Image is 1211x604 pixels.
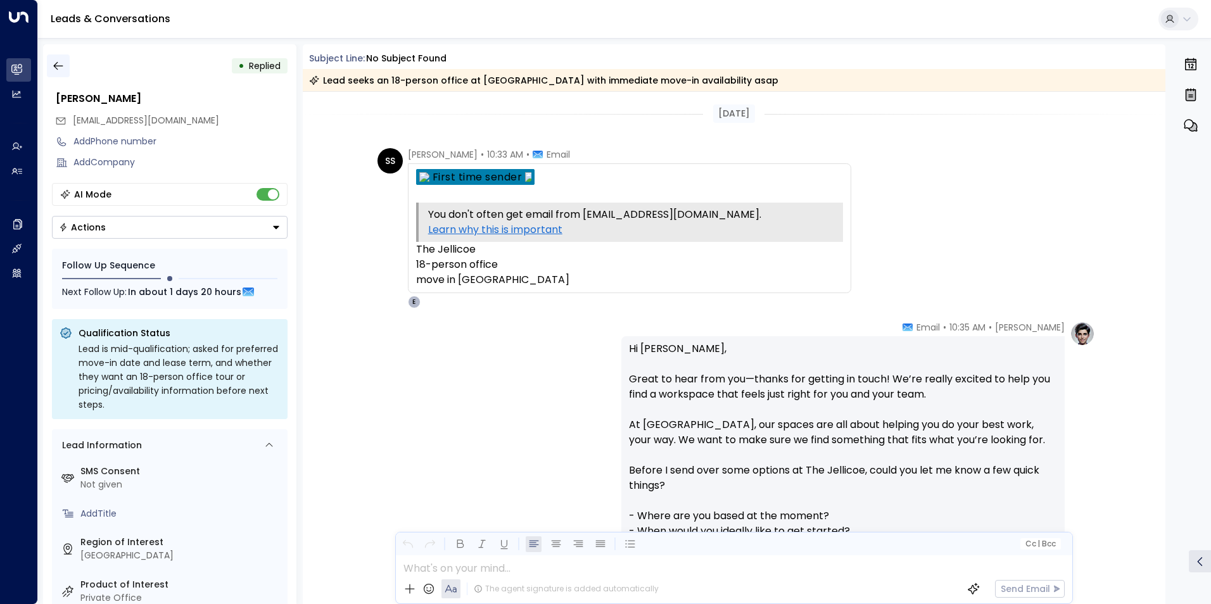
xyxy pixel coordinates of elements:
[943,321,946,334] span: •
[79,342,280,412] div: Lead is mid-qualification; asked for preferred move-in date and lease term, and whether they want...
[433,172,523,182] a: First time sender
[51,11,170,26] a: Leads & Conversations
[1020,538,1060,550] button: Cc|Bcc
[80,507,282,520] div: AddTitle
[80,465,282,478] label: SMS Consent
[79,327,280,339] p: Qualification Status
[416,257,498,272] span: 18-person office
[713,104,755,123] div: [DATE]
[400,536,415,552] button: Undo
[58,439,142,452] div: Lead Information
[80,578,282,591] label: Product of Interest
[428,207,834,237] div: You don't often get email from [EMAIL_ADDRESS][DOMAIN_NAME].
[487,148,523,161] span: 10:33 AM
[547,148,570,161] span: Email
[366,52,447,65] div: No subject found
[249,60,281,72] span: Replied
[422,536,438,552] button: Redo
[526,148,529,161] span: •
[995,321,1065,334] span: [PERSON_NAME]
[419,172,429,182] img: First time sender
[56,91,288,106] div: [PERSON_NAME]
[481,148,484,161] span: •
[73,135,288,148] div: AddPhone number
[52,216,288,239] button: Actions
[80,536,282,549] label: Region of Interest
[416,242,476,257] span: The Jellicoe
[428,222,562,237] a: Learn why this is important
[309,74,778,87] div: Lead seeks an 18-person office at [GEOGRAPHIC_DATA] with immediate move-in availability asap
[416,272,569,287] span: move in [GEOGRAPHIC_DATA]
[73,114,219,127] span: [EMAIL_ADDRESS][DOMAIN_NAME]
[309,52,365,65] span: Subject Line:
[62,259,277,272] div: Follow Up Sequence
[408,148,478,161] span: [PERSON_NAME]
[474,583,659,595] div: The agent signature is added automatically
[238,54,244,77] div: •
[949,321,986,334] span: 10:35 AM
[916,321,940,334] span: Email
[377,148,403,173] div: SS
[59,222,106,233] div: Actions
[52,216,288,239] div: Button group with a nested menu
[73,114,219,127] span: samsalesai5@gmail.com
[1037,539,1040,548] span: |
[74,188,111,201] div: AI Mode
[989,321,992,334] span: •
[128,285,241,299] span: In about 1 days 20 hours
[1070,321,1095,346] img: profile-logo.png
[62,285,277,299] div: Next Follow Up:
[408,296,421,308] div: E
[80,478,282,491] div: Not given
[73,156,288,169] div: AddCompany
[1025,539,1055,548] span: Cc Bcc
[525,172,531,182] img: First time sender
[80,549,282,562] div: [GEOGRAPHIC_DATA]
